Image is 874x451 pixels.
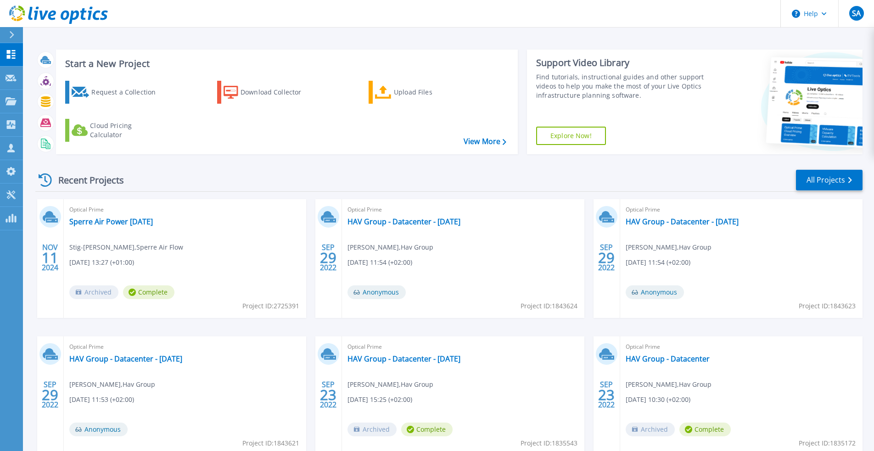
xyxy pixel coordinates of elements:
div: Upload Files [394,83,467,101]
a: Request a Collection [65,81,168,104]
a: Cloud Pricing Calculator [65,119,168,142]
div: Request a Collection [91,83,165,101]
span: Project ID: 1835543 [521,438,577,448]
span: Anonymous [69,423,128,436]
span: Optical Prime [626,205,857,215]
div: Cloud Pricing Calculator [90,121,163,139]
a: Upload Files [369,81,471,104]
span: [DATE] 10:30 (+02:00) [626,395,690,405]
span: [PERSON_NAME] , Hav Group [626,242,712,252]
span: Project ID: 1843624 [521,301,577,311]
span: [DATE] 13:27 (+01:00) [69,257,134,267]
a: HAV Group - Datacenter [626,354,710,363]
span: Complete [401,423,453,436]
span: 29 [42,391,58,399]
span: Project ID: 1843621 [242,438,299,448]
span: Anonymous [626,285,684,299]
span: [DATE] 11:54 (+02:00) [626,257,690,267]
span: 23 [320,391,336,399]
div: NOV 2024 [41,241,59,274]
a: HAV Group - Datacenter - [DATE] [69,354,182,363]
span: [PERSON_NAME] , Hav Group [347,379,433,390]
span: Project ID: 1843623 [799,301,856,311]
span: Optical Prime [69,342,301,352]
span: 11 [42,254,58,262]
span: Archived [626,423,675,436]
a: All Projects [796,170,863,190]
span: Stig-[PERSON_NAME] , Sperre Air Flow [69,242,183,252]
span: [DATE] 15:25 (+02:00) [347,395,412,405]
span: Project ID: 2725391 [242,301,299,311]
span: 23 [598,391,615,399]
span: SA [852,10,861,17]
span: Anonymous [347,285,406,299]
div: Support Video Library [536,57,707,69]
span: [DATE] 11:53 (+02:00) [69,395,134,405]
div: SEP 2022 [319,241,337,274]
span: [DATE] 11:54 (+02:00) [347,257,412,267]
a: Sperre Air Power [DATE] [69,217,153,226]
a: HAV Group - Datacenter - [DATE] [347,354,460,363]
div: Download Collector [241,83,314,101]
span: Optical Prime [626,342,857,352]
a: Download Collector [217,81,319,104]
a: Explore Now! [536,127,606,145]
span: 29 [598,254,615,262]
span: Archived [69,285,118,299]
div: Find tutorials, instructional guides and other support videos to help you make the most of your L... [536,72,707,100]
span: [PERSON_NAME] , Hav Group [69,379,155,390]
span: Project ID: 1835172 [799,438,856,448]
span: Complete [679,423,731,436]
span: Optical Prime [347,205,579,215]
div: SEP 2022 [41,378,59,412]
span: Optical Prime [69,205,301,215]
div: Recent Projects [35,169,136,191]
div: SEP 2022 [598,241,615,274]
span: Complete [123,285,174,299]
span: Archived [347,423,397,436]
a: HAV Group - Datacenter - [DATE] [626,217,739,226]
span: Optical Prime [347,342,579,352]
span: [PERSON_NAME] , Hav Group [626,379,712,390]
span: 29 [320,254,336,262]
a: View More [464,137,506,146]
div: SEP 2022 [319,378,337,412]
div: SEP 2022 [598,378,615,412]
a: HAV Group - Datacenter - [DATE] [347,217,460,226]
span: [PERSON_NAME] , Hav Group [347,242,433,252]
h3: Start a New Project [65,59,506,69]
